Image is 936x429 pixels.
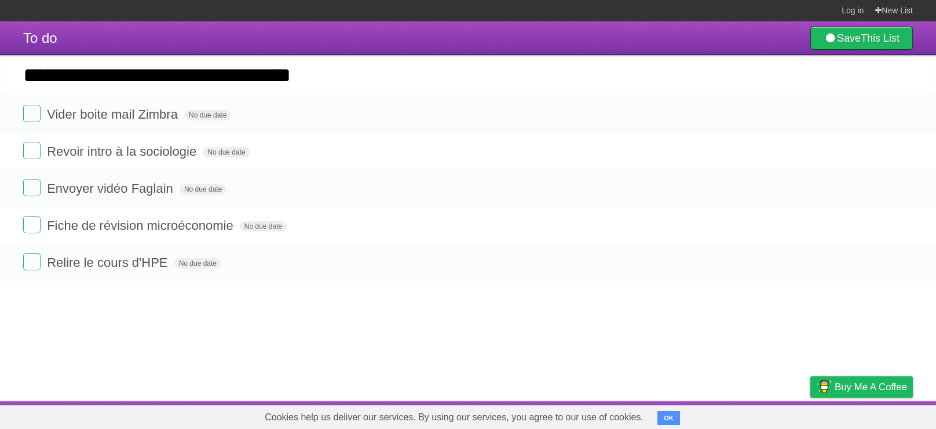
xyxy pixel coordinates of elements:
span: No due date [203,147,250,157]
label: Done [23,142,41,159]
label: Done [23,105,41,122]
span: No due date [180,184,226,195]
span: No due date [240,221,287,232]
span: Relire le cours d'HPE [47,255,170,270]
span: Cookies help us deliver our services. By using our services, you agree to our use of cookies. [253,406,655,429]
a: SaveThis List [810,27,913,50]
span: Revoir intro à la sociologie [47,144,199,159]
a: Terms [756,404,781,426]
a: Developers [694,404,741,426]
button: OK [657,411,680,425]
label: Done [23,253,41,270]
b: This List [861,32,900,44]
a: Suggest a feature [840,404,913,426]
label: Done [23,216,41,233]
a: Buy me a coffee [810,376,913,398]
a: Privacy [795,404,825,426]
span: Envoyer vidéo Faglain [47,181,176,196]
span: To do [23,30,57,46]
label: Done [23,179,41,196]
span: Vider boite mail Zimbra [47,107,181,122]
a: About [656,404,681,426]
img: Buy me a coffee [816,377,832,397]
span: Buy me a coffee [835,377,907,397]
span: Fiche de révision microéconomie [47,218,236,233]
span: No due date [184,110,231,120]
span: No due date [174,258,221,269]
